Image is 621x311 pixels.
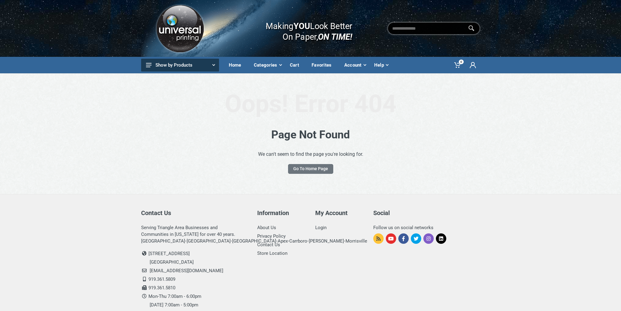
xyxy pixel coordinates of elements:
a: Login [315,225,327,230]
a: Home [225,57,250,73]
h5: My Account [315,209,364,217]
div: Account [340,59,370,71]
i: ON TIME! [318,31,352,42]
button: Show by Products [141,59,219,71]
b: YOU [294,21,310,31]
a: [EMAIL_ADDRESS][DOMAIN_NAME] [150,268,223,273]
div: Follow us on social networks [373,224,480,231]
a: About Us [257,225,276,230]
div: Categories [250,59,286,71]
img: Logo.png [154,3,206,54]
li: 919.361.5810 [141,284,248,292]
a: Store Location [257,251,287,256]
a: Contact Us [257,242,280,247]
h5: Social [373,209,480,217]
div: Making Look Better On Paper, [254,15,353,42]
div: Favorites [307,59,340,71]
h5: Information [257,209,306,217]
li: [DATE] 7:00am - 5:00pm [150,301,248,309]
li: 919.361.5809 [141,275,248,284]
li: [GEOGRAPHIC_DATA] [150,258,248,266]
a: Go To Home Page [288,164,333,174]
a: 0 [450,57,466,73]
p: We can't seem to find the page you're looking for. [237,151,384,158]
div: Home [225,59,250,71]
a: Favorites [307,57,340,73]
div: Oops! Error 404 [141,73,480,128]
div: Help [370,59,392,71]
span: 0 [459,60,464,64]
h5: Contact Us [141,209,248,217]
li: [STREET_ADDRESS] [141,249,248,258]
div: Serving Triangle Area Businesses and Communities in [US_STATE] for over 40 years. [GEOGRAPHIC_DAT... [141,224,248,244]
a: Privacy Policy [257,233,286,239]
li: Mon-Thu 7:00am - 6:00pm [141,292,248,301]
a: Cart [286,57,307,73]
h1: Page Not Found [237,128,384,141]
strong: · [231,238,232,244]
strong: · [185,238,187,244]
div: Cart [286,59,307,71]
